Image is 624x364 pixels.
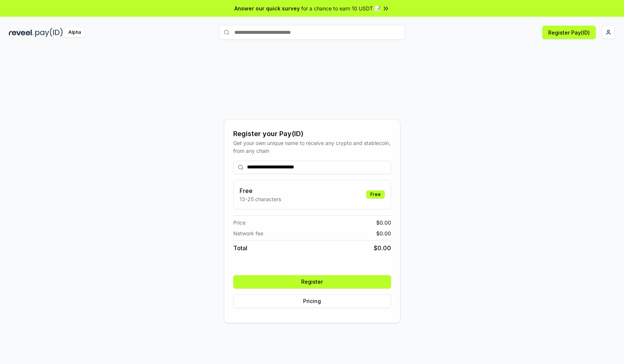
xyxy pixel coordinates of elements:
div: Register your Pay(ID) [233,129,391,139]
span: for a chance to earn 10 USDT 📝 [301,4,381,12]
span: $ 0.00 [376,229,391,237]
button: Register [233,275,391,289]
div: Free [366,190,385,199]
div: Alpha [64,28,85,37]
span: Answer our quick survey [234,4,300,12]
p: 13-25 characters [240,195,281,203]
span: Network fee [233,229,263,237]
span: $ 0.00 [376,219,391,226]
div: Get your own unique name to receive any crypto and stablecoin, from any chain [233,139,391,155]
img: reveel_dark [9,28,34,37]
span: $ 0.00 [374,244,391,252]
span: Price [233,219,246,226]
h3: Free [240,186,281,195]
button: Register Pay(ID) [542,26,596,39]
img: pay_id [35,28,63,37]
button: Pricing [233,294,391,308]
span: Total [233,244,247,252]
